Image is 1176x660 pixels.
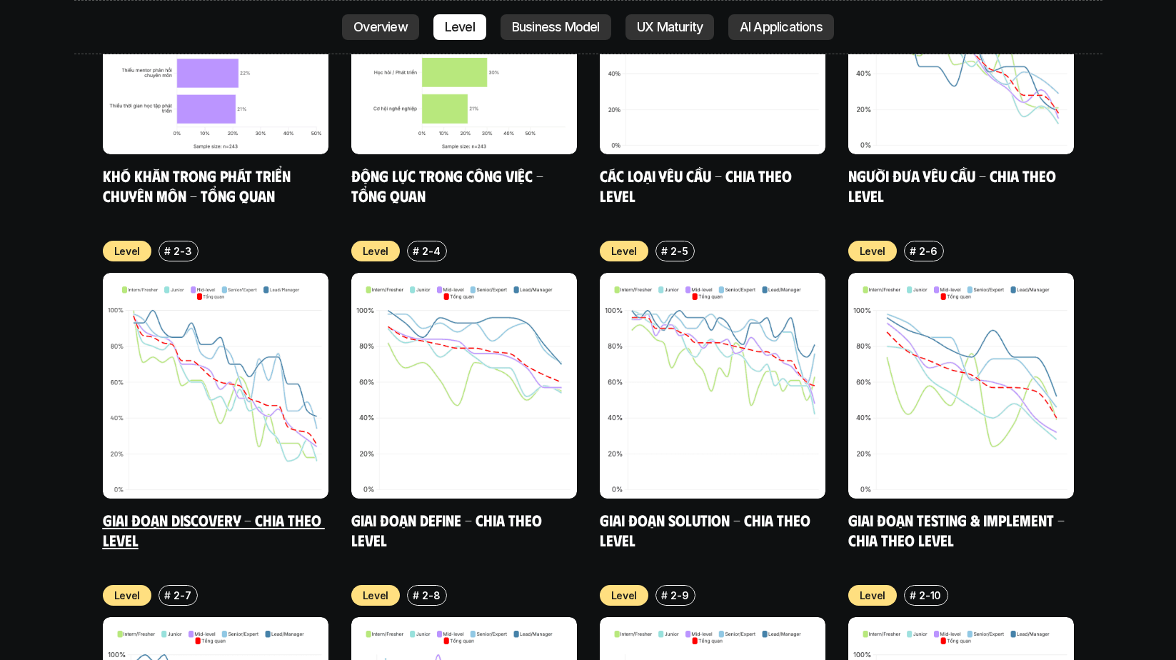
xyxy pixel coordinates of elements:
p: Level [860,244,886,259]
p: Level [363,588,389,603]
a: Giai đoạn Discovery - Chia theo Level [103,510,325,549]
p: 2-5 [670,244,688,259]
p: Level [114,244,141,259]
h6: # [413,590,419,601]
p: Overview [353,20,408,34]
a: Giai đoạn Testing & Implement - Chia theo Level [848,510,1068,549]
a: Level [433,14,486,40]
h6: # [661,246,668,256]
a: Overview [342,14,419,40]
a: Giai đoạn Define - Chia theo Level [351,510,546,549]
p: AI Applications [740,20,823,34]
a: Động lực trong công việc - Tổng quan [351,166,547,205]
p: Level [363,244,389,259]
h6: # [910,246,916,256]
p: Level [611,244,638,259]
h6: # [910,590,916,601]
p: 2-6 [919,244,937,259]
p: Business Model [512,20,600,34]
a: UX Maturity [625,14,714,40]
h6: # [413,246,419,256]
p: Level [860,588,886,603]
p: 2-4 [422,244,440,259]
a: Khó khăn trong phát triển chuyên môn - Tổng quan [103,166,294,205]
h6: # [661,590,668,601]
p: Level [611,588,638,603]
p: UX Maturity [637,20,703,34]
p: 2-8 [422,588,440,603]
p: 2-9 [670,588,688,603]
h6: # [164,590,171,601]
a: Người đưa yêu cầu - Chia theo Level [848,166,1060,205]
a: Business Model [501,14,611,40]
p: 2-7 [174,588,191,603]
p: Level [114,588,141,603]
p: 2-10 [919,588,941,603]
a: Các loại yêu cầu - Chia theo level [600,166,795,205]
h6: # [164,246,171,256]
p: 2-3 [174,244,191,259]
p: Level [445,20,475,34]
a: Giai đoạn Solution - Chia theo Level [600,510,814,549]
a: AI Applications [728,14,834,40]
